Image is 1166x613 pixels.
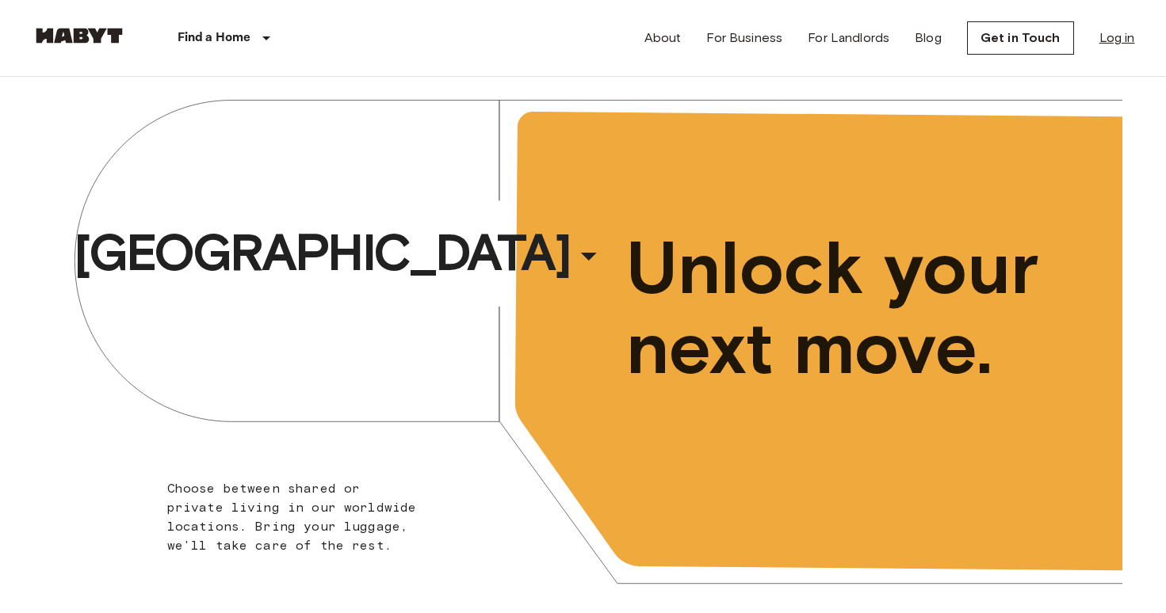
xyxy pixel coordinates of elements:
[967,21,1074,55] a: Get in Touch
[644,29,682,48] a: About
[167,481,417,553] span: Choose between shared or private living in our worldwide locations. Bring your luggage, we'll tak...
[915,29,942,48] a: Blog
[67,216,614,289] button: [GEOGRAPHIC_DATA]
[808,29,889,48] a: For Landlords
[74,221,570,284] span: [GEOGRAPHIC_DATA]
[1099,29,1135,48] a: Log in
[178,29,251,48] p: Find a Home
[626,228,1057,388] span: Unlock your next move.
[32,28,127,44] img: Habyt
[706,29,782,48] a: For Business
